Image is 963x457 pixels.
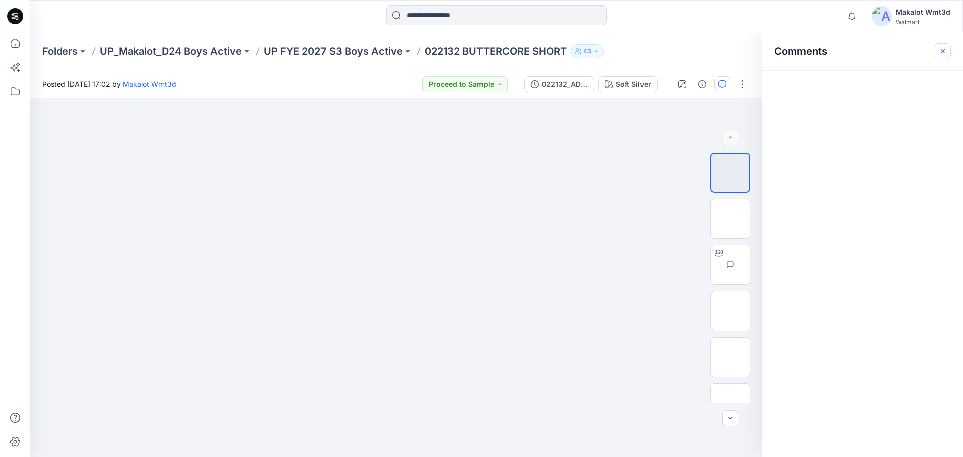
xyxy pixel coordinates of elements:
a: UP FYE 2027 S3 Boys Active [264,44,403,58]
div: Makalot Wmt3d [896,6,950,18]
div: 022132_ADM_BUTTERCORE SHORT [542,79,588,90]
a: Folders [42,44,78,58]
p: 022132 BUTTERCORE SHORT [425,44,567,58]
div: Walmart [896,18,950,26]
p: 43 [583,46,591,57]
img: avatar [872,6,892,26]
button: Soft Silver [598,76,658,92]
button: 43 [571,44,604,58]
span: Posted [DATE] 17:02 by [42,79,176,89]
button: Details [694,76,710,92]
h2: Comments [774,45,827,57]
a: Makalot Wmt3d [123,80,176,88]
div: Soft Silver [616,79,651,90]
button: 022132_ADM_BUTTERCORE SHORT [524,76,594,92]
a: UP_Makalot_D24 Boys Active [100,44,242,58]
